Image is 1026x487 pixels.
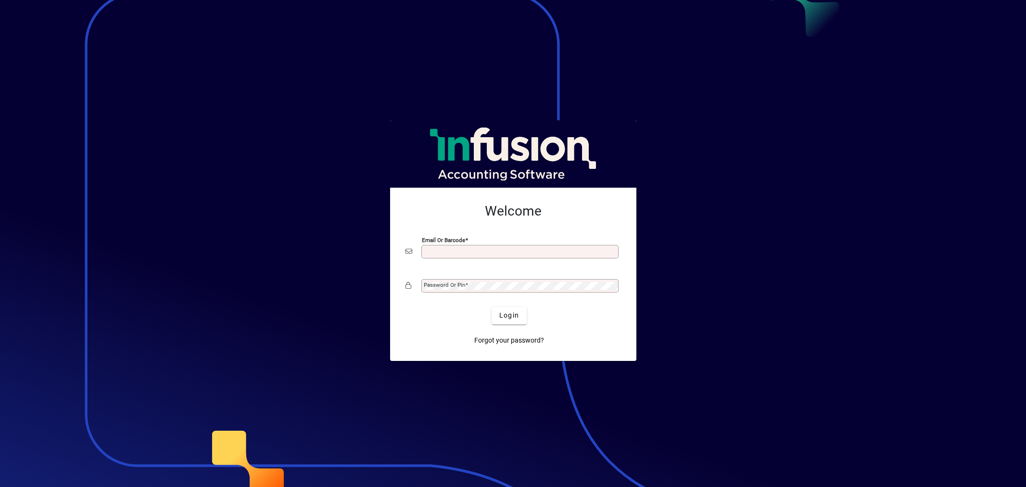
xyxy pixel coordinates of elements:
[470,332,548,349] a: Forgot your password?
[499,310,519,320] span: Login
[405,203,621,219] h2: Welcome
[492,307,527,324] button: Login
[474,335,544,346] span: Forgot your password?
[424,282,465,288] mat-label: Password or Pin
[422,236,465,243] mat-label: Email or Barcode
